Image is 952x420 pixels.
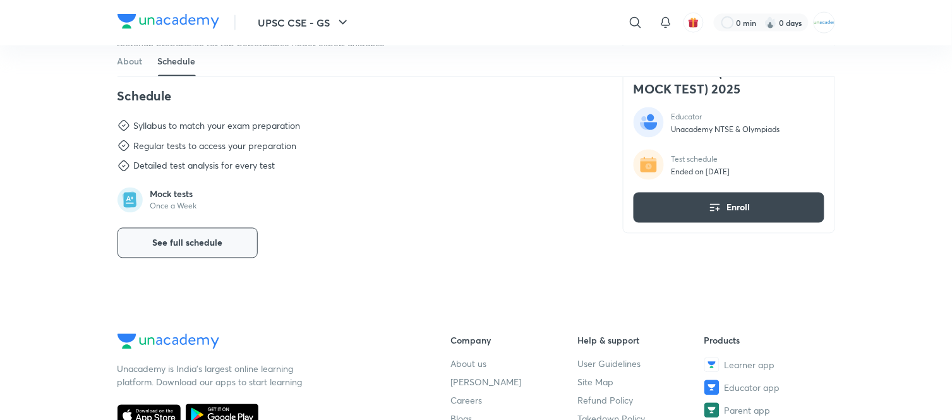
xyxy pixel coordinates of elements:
span: Learner app [725,359,775,372]
a: Company Logo [117,334,411,352]
div: Regular tests to access your preparation [134,140,297,152]
a: Parent app [704,403,831,418]
img: Company Logo [117,334,219,349]
a: Refund Policy [577,394,704,407]
span: Careers [451,394,483,407]
a: Company Logo [117,14,219,32]
a: About [117,45,143,76]
h6: Products [704,334,831,347]
button: Enroll [634,192,824,222]
a: About us [451,357,578,371]
span: Enroll [727,201,750,213]
span: See full schedule [152,237,222,249]
button: UPSC CSE - GS [251,10,358,35]
span: Educator app [725,381,780,395]
a: Educator app [704,380,831,395]
img: streak [764,16,777,29]
button: avatar [684,13,704,33]
a: [PERSON_NAME] [451,376,578,389]
h6: Help & support [577,334,704,347]
div: Syllabus to match your exam preparation [134,119,301,132]
p: Unacademy NTSE & Olympiads [672,124,780,135]
p: Test schedule [672,154,730,164]
p: Mock tests [150,189,197,200]
div: Detailed test analysis for every test [134,160,275,172]
p: Unacademy is India’s largest online learning platform. Download our apps to start learning [117,363,307,389]
h6: Company [451,334,578,347]
img: MOHAMMED SHOAIB [814,12,835,33]
p: Educator [672,112,780,122]
a: Schedule [158,45,196,76]
img: avatar [688,17,699,28]
p: Once a Week [150,201,197,212]
img: Educator app [704,380,720,395]
h4: SEHSS - AIMT (ALL INDIA MOCK TEST) 2025 [634,64,824,97]
img: Parent app [704,403,720,418]
span: Parent app [725,404,771,417]
a: Site Map [577,376,704,389]
a: User Guidelines [577,357,704,371]
img: Company Logo [117,14,219,29]
button: See full schedule [117,228,258,258]
a: Learner app [704,357,831,373]
p: Ended on [DATE] [672,167,730,177]
a: Careers [451,394,578,407]
img: Learner app [704,357,720,373]
h4: Schedule [117,88,593,104]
